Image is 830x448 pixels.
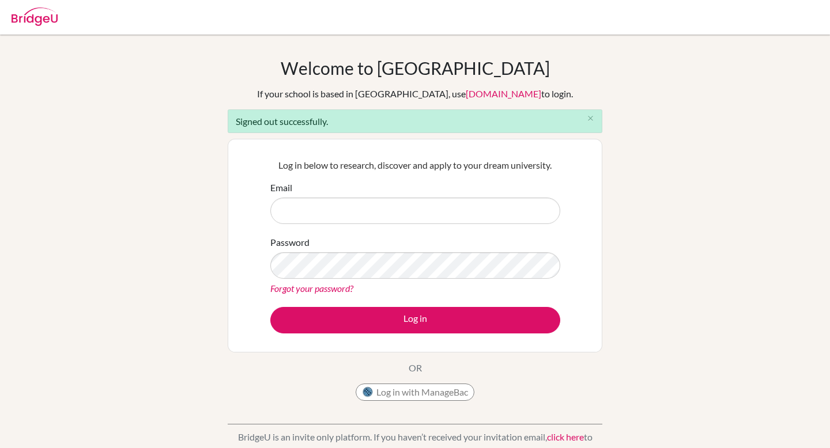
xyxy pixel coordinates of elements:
[257,87,573,101] div: If your school is based in [GEOGRAPHIC_DATA], use to login.
[579,110,602,127] button: Close
[270,158,560,172] p: Log in below to research, discover and apply to your dream university.
[409,361,422,375] p: OR
[586,114,595,123] i: close
[12,7,58,26] img: Bridge-U
[270,283,353,294] a: Forgot your password?
[356,384,474,401] button: Log in with ManageBac
[270,307,560,333] button: Log in
[281,58,550,78] h1: Welcome to [GEOGRAPHIC_DATA]
[228,109,602,133] div: Signed out successfully.
[270,181,292,195] label: Email
[466,88,541,99] a: [DOMAIN_NAME]
[547,431,584,442] a: click here
[270,236,310,249] label: Password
